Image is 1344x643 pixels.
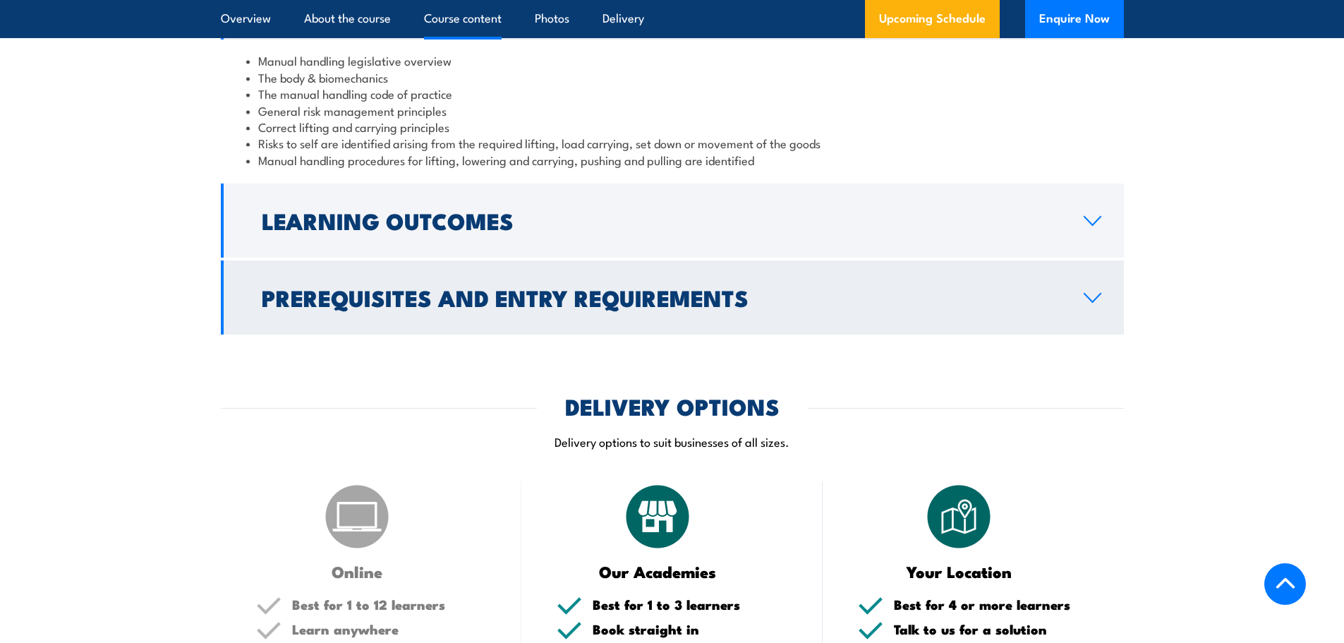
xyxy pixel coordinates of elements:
[221,260,1124,335] a: Prerequisites and Entry Requirements
[894,598,1089,611] h5: Best for 4 or more learners
[557,563,759,579] h3: Our Academies
[246,52,1098,68] li: Manual handling legislative overview
[262,210,1061,230] h2: Learning Outcomes
[262,287,1061,307] h2: Prerequisites and Entry Requirements
[593,623,787,636] h5: Book straight in
[246,135,1098,151] li: Risks to self are identified arising from the required lifting, load carrying, set down or moveme...
[565,396,780,416] h2: DELIVERY OPTIONS
[593,598,787,611] h5: Best for 1 to 3 learners
[246,119,1098,135] li: Correct lifting and carrying principles
[221,433,1124,450] p: Delivery options to suit businesses of all sizes.
[221,184,1124,258] a: Learning Outcomes
[292,623,487,636] h5: Learn anywhere
[246,69,1098,85] li: The body & biomechanics
[246,102,1098,119] li: General risk management principles
[894,623,1089,636] h5: Talk to us for a solution
[246,152,1098,168] li: Manual handling procedures for lifting, lowering and carrying, pushing and pulling are identified
[292,598,487,611] h5: Best for 1 to 12 learners
[256,563,459,579] h3: Online
[246,85,1098,102] li: The manual handling code of practice
[858,563,1060,579] h3: Your Location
